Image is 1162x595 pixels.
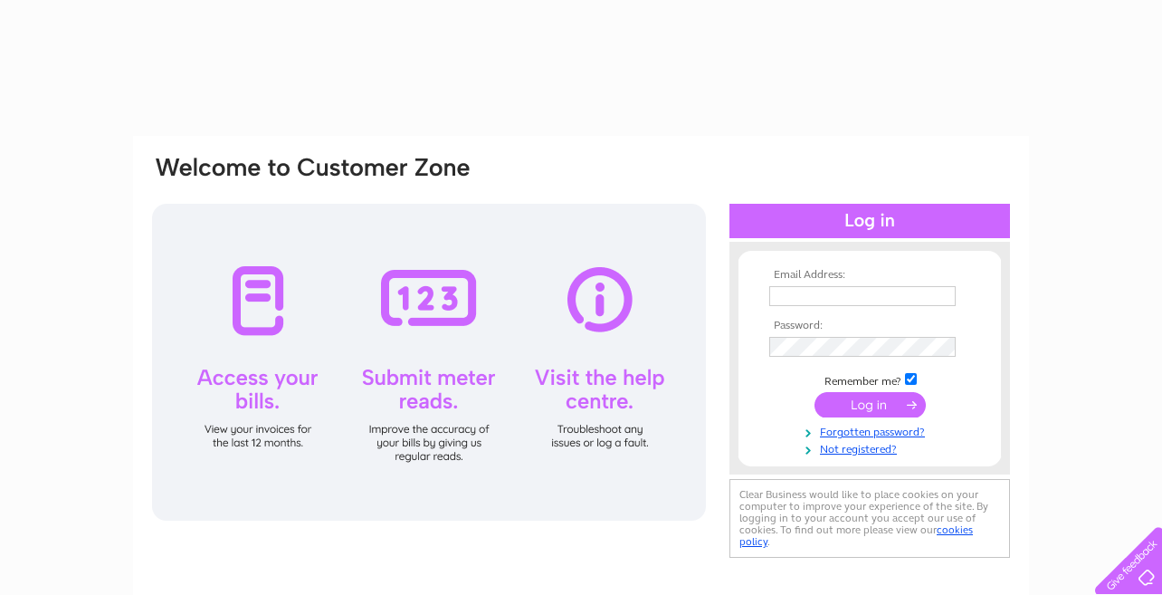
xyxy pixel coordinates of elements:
[814,392,926,417] input: Submit
[769,439,975,456] a: Not registered?
[765,269,975,282] th: Email Address:
[765,320,975,332] th: Password:
[739,523,973,548] a: cookies policy
[769,422,975,439] a: Forgotten password?
[729,479,1010,558] div: Clear Business would like to place cookies on your computer to improve your experience of the sit...
[765,370,975,389] td: Remember me?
